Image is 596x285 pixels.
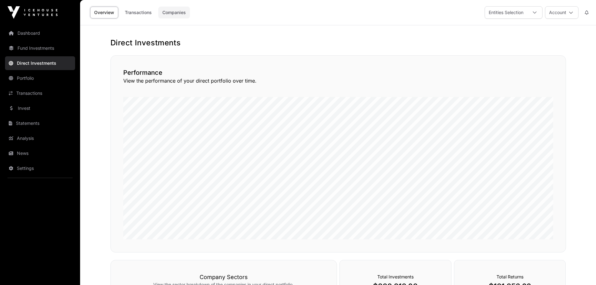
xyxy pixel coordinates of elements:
[497,274,523,279] span: Total Returns
[5,86,75,100] a: Transactions
[545,6,578,19] button: Account
[5,116,75,130] a: Statements
[485,7,527,18] div: Entities Selection
[123,77,553,84] p: View the performance of your direct portfolio over time.
[158,7,190,18] a: Companies
[8,6,58,19] img: Icehouse Ventures Logo
[5,146,75,160] a: News
[123,68,553,77] h2: Performance
[110,38,566,48] h1: Direct Investments
[5,26,75,40] a: Dashboard
[121,7,156,18] a: Transactions
[5,101,75,115] a: Invest
[5,41,75,55] a: Fund Investments
[5,161,75,175] a: Settings
[90,7,118,18] a: Overview
[5,71,75,85] a: Portfolio
[377,274,414,279] span: Total Investments
[5,131,75,145] a: Analysis
[5,56,75,70] a: Direct Investments
[565,255,596,285] iframe: Chat Widget
[123,273,324,282] h3: Company Sectors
